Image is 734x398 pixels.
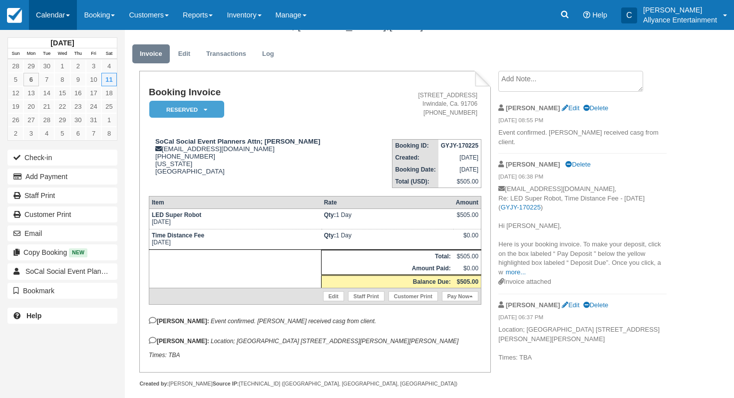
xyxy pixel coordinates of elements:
a: 7 [86,127,101,140]
a: 8 [101,127,117,140]
h1: Booking Invoice [149,87,367,98]
span: SoCal Social Event Planners Attn; [PERSON_NAME] [25,267,190,275]
strong: [PERSON_NAME]: [149,318,209,325]
th: Booking ID: [392,139,438,152]
a: 6 [23,73,39,86]
a: 23 [70,100,86,113]
a: 10 [86,73,101,86]
a: 1 [54,59,70,73]
strong: [PERSON_NAME]: [149,338,209,345]
p: Allyance Entertainment [643,15,717,25]
button: Email [7,225,117,241]
a: Log [255,44,282,64]
th: Sat [101,48,117,59]
a: 8 [54,73,70,86]
th: Thu [70,48,86,59]
div: Invoice attached [498,277,667,287]
a: 18 [101,86,117,100]
a: 14 [39,86,54,100]
a: 15 [54,86,70,100]
em: [DATE] 08:55 PM [498,116,667,127]
a: 29 [54,113,70,127]
strong: GYJY-170225 [441,142,478,149]
a: 22 [54,100,70,113]
a: 17 [86,86,101,100]
strong: Created by: [139,381,169,387]
a: 11 [101,73,117,86]
th: Sun [8,48,23,59]
a: 31 [86,113,101,127]
button: Copy Booking New [7,244,117,260]
a: Customer Print [388,291,438,301]
a: 5 [54,127,70,140]
span: New [69,248,87,257]
td: $505.00 [453,250,481,262]
div: [PERSON_NAME] [TECHNICAL_ID] ([GEOGRAPHIC_DATA], [GEOGRAPHIC_DATA], [GEOGRAPHIC_DATA]) [139,380,490,388]
th: Amount [453,196,481,208]
a: Staff Print [348,291,384,301]
a: 20 [23,100,39,113]
strong: LED Super Robot [152,211,201,218]
th: Booking Date: [392,164,438,176]
p: [EMAIL_ADDRESS][DOMAIN_NAME], Re: LED Super Robot, Time Distance Fee - [DATE] ( ) Hi [PERSON_NAME... [498,185,667,277]
a: Help [7,308,117,324]
td: 1 Day [322,208,453,229]
a: 6 [70,127,86,140]
a: Customer Print [7,206,117,222]
strong: Qty [324,232,336,239]
a: 4 [39,127,54,140]
td: $505.00 [438,176,481,188]
a: more... [506,268,526,276]
td: [DATE] [438,164,481,176]
a: 29 [23,59,39,73]
a: 5 [8,73,23,86]
a: 16 [70,86,86,100]
a: 7 [39,73,54,86]
strong: $505.00 [457,278,478,285]
a: Edit [562,104,579,112]
a: Edit [323,291,344,301]
h1: SoCal Social Event Planners Attn; [PERSON_NAME], [132,19,668,31]
a: 19 [8,100,23,113]
th: Rate [322,196,453,208]
i: Help [583,11,590,18]
strong: [PERSON_NAME] [506,301,560,309]
a: Staff Print [7,188,117,203]
th: Total (USD): [392,176,438,188]
span: Help [592,11,607,19]
a: 21 [39,100,54,113]
a: 28 [39,113,54,127]
strong: SoCal Social Event Planners Attn; [PERSON_NAME] [155,138,321,145]
strong: [DATE] [50,39,74,47]
img: checkfront-main-nav-mini-logo.png [7,8,22,23]
address: [STREET_ADDRESS] Irwindale, Ca. 91706 [PHONE_NUMBER] [371,91,477,117]
th: Total: [322,250,453,262]
a: Edit [171,44,198,64]
em: [DATE] 06:38 PM [498,173,667,184]
strong: [PERSON_NAME] [506,161,560,168]
p: Location; [GEOGRAPHIC_DATA] [STREET_ADDRESS][PERSON_NAME][PERSON_NAME] Times: TBA [498,325,667,362]
th: Mon [23,48,39,59]
a: 30 [39,59,54,73]
a: 4 [101,59,117,73]
a: 2 [70,59,86,73]
a: 9 [70,73,86,86]
th: Tue [39,48,54,59]
td: [DATE] [438,152,481,164]
th: Wed [54,48,70,59]
a: 2 [8,127,23,140]
strong: Qty [324,211,336,218]
b: Help [26,312,41,320]
a: Delete [583,301,608,309]
a: 3 [23,127,39,140]
td: [DATE] [149,208,321,229]
div: $0.00 [456,232,478,247]
th: Balance Due: [322,275,453,288]
a: 12 [8,86,23,100]
th: Fri [86,48,101,59]
td: 1 Day [322,229,453,249]
em: Location; [GEOGRAPHIC_DATA] [STREET_ADDRESS][PERSON_NAME][PERSON_NAME] Times: TBA [149,338,458,359]
button: Check-in [7,150,117,166]
a: 25 [101,100,117,113]
button: Add Payment [7,169,117,185]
